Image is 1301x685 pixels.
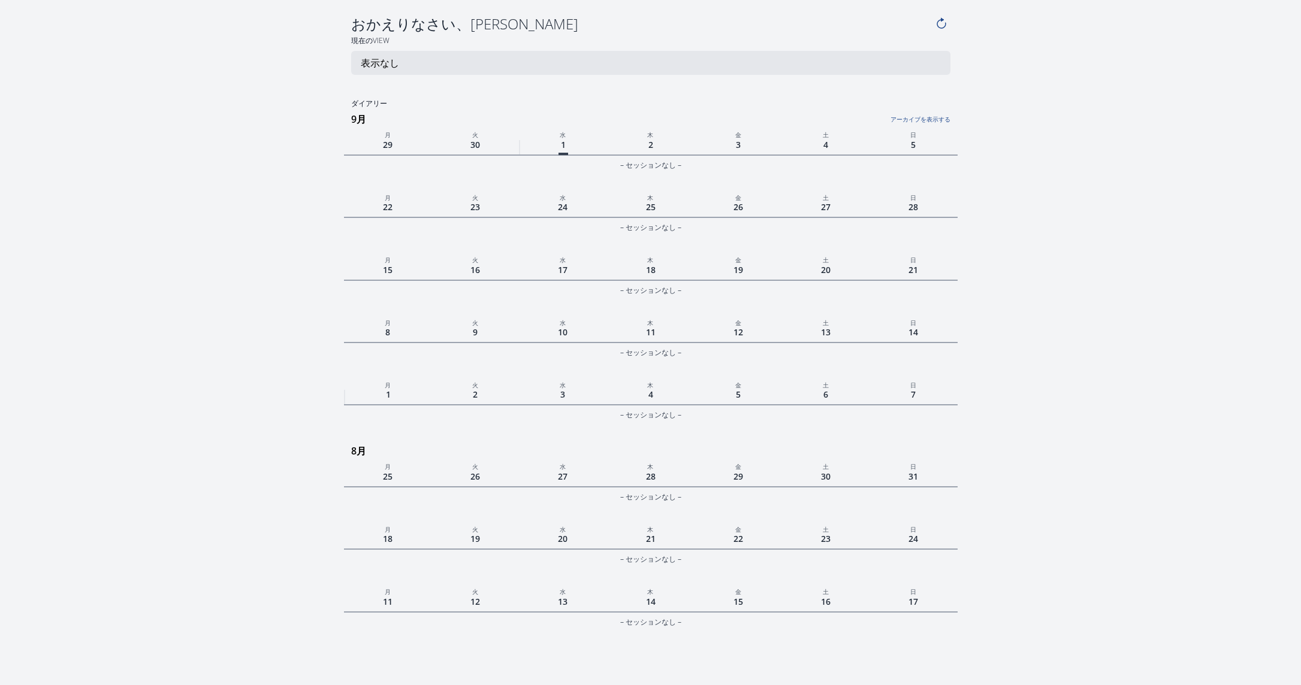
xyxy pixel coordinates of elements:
[344,460,431,471] p: 月
[695,523,782,534] p: 金
[351,14,932,34] h4: おかえりなさい、[PERSON_NAME]
[870,523,957,534] p: 日
[381,593,395,610] span: 11
[819,324,833,340] span: 13
[870,129,957,140] p: 日
[731,468,745,484] span: 29
[470,386,480,402] span: 2
[344,158,958,172] div: – セッションなし –
[731,262,745,278] span: 19
[468,137,482,153] span: 30
[556,199,570,215] span: 24
[344,523,431,534] p: 月
[644,324,658,340] span: 11
[906,593,920,610] span: 17
[906,199,920,215] span: 28
[606,586,694,596] p: 木
[361,56,399,70] p: 表示なし
[906,262,920,278] span: 21
[695,317,782,328] p: 金
[819,199,833,215] span: 27
[733,137,743,153] span: 3
[782,254,870,265] p: 土
[731,593,745,610] span: 15
[870,460,957,471] p: 日
[344,408,958,422] div: – セッションなし –
[745,108,950,124] a: アーカイブを表示する
[782,379,870,390] p: 土
[646,137,656,153] span: 2
[468,531,482,547] span: 19
[556,468,570,484] span: 27
[344,490,958,504] div: – セッションなし –
[344,99,958,109] h2: ダイアリー
[344,379,431,390] p: 月
[344,254,431,265] p: 月
[519,129,606,140] p: 水
[351,441,958,460] h3: 8月
[821,386,831,402] span: 6
[606,192,694,202] p: 木
[870,586,957,596] p: 日
[606,379,694,390] p: 木
[431,586,519,596] p: 火
[870,192,957,202] p: 日
[819,593,833,610] span: 16
[906,324,920,340] span: 14
[381,531,395,547] span: 18
[870,317,957,328] p: 日
[908,137,918,153] span: 5
[519,523,606,534] p: 水
[431,129,519,140] p: 火
[821,137,831,153] span: 4
[558,386,568,402] span: 3
[695,586,782,596] p: 金
[468,468,482,484] span: 26
[908,386,918,402] span: 7
[559,137,568,155] span: 1
[906,468,920,484] span: 31
[519,317,606,328] p: 水
[606,254,694,265] p: 木
[344,129,431,140] p: 月
[556,324,570,340] span: 10
[906,531,920,547] span: 24
[431,460,519,471] p: 火
[695,254,782,265] p: 金
[644,531,658,547] span: 21
[733,386,743,402] span: 5
[344,552,958,566] div: – セッションなし –
[782,523,870,534] p: 土
[431,523,519,534] p: 火
[644,262,658,278] span: 18
[731,531,745,547] span: 22
[431,317,519,328] p: 火
[556,531,570,547] span: 20
[519,192,606,202] p: 水
[384,386,393,402] span: 1
[644,593,658,610] span: 14
[644,468,658,484] span: 28
[344,586,431,596] p: 月
[431,254,519,265] p: 火
[344,317,431,328] p: 月
[381,199,395,215] span: 22
[556,593,570,610] span: 13
[351,110,958,129] h3: 9月
[470,324,480,340] span: 9
[431,379,519,390] p: 火
[731,199,745,215] span: 26
[695,192,782,202] p: 金
[606,523,694,534] p: 木
[695,129,782,140] p: 金
[819,262,833,278] span: 20
[782,317,870,328] p: 土
[344,192,431,202] p: 月
[870,254,957,265] p: 日
[782,586,870,596] p: 土
[870,379,957,390] p: 日
[606,129,694,140] p: 木
[381,137,395,153] span: 29
[646,386,656,402] span: 4
[695,460,782,471] p: 金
